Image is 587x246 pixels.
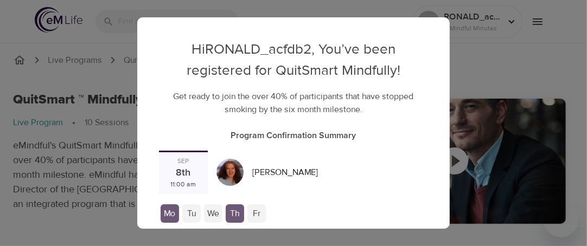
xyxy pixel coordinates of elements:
div: We [204,204,222,223]
div: 11:00 am [171,180,196,189]
div: Fr [247,204,266,223]
div: 8th [176,166,191,180]
p: Get ready to join the over 40% of participants that have stopped smoking by the six month milestone. [159,90,428,116]
p: Program Confirmation Summary [159,129,428,142]
div: Sep [177,157,189,166]
div: Mo [161,204,179,223]
div: Th [226,204,244,223]
div: [PERSON_NAME] [248,162,322,183]
div: Tu [182,204,201,223]
p: Hi RONALD_acfdb2 , You’ve been registered for QuitSmart Mindfully! [159,39,428,81]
